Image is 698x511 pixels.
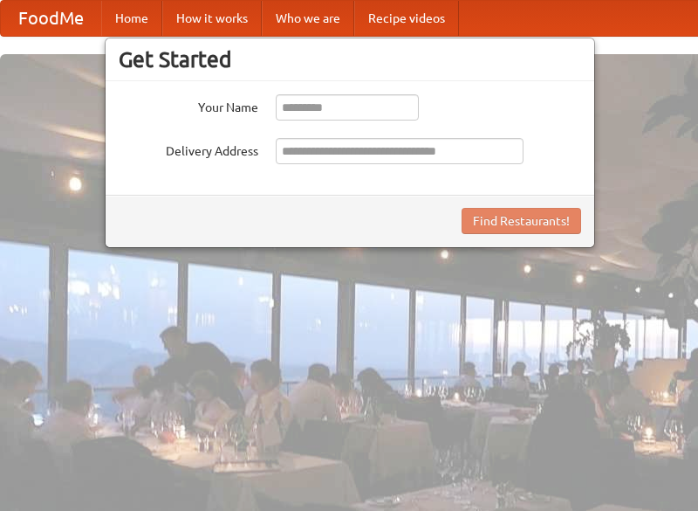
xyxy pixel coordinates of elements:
a: Home [101,1,162,36]
button: Find Restaurants! [462,208,581,234]
h3: Get Started [119,46,581,73]
a: Recipe videos [354,1,459,36]
a: FoodMe [1,1,101,36]
a: Who we are [262,1,354,36]
label: Delivery Address [119,138,258,160]
a: How it works [162,1,262,36]
label: Your Name [119,94,258,116]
